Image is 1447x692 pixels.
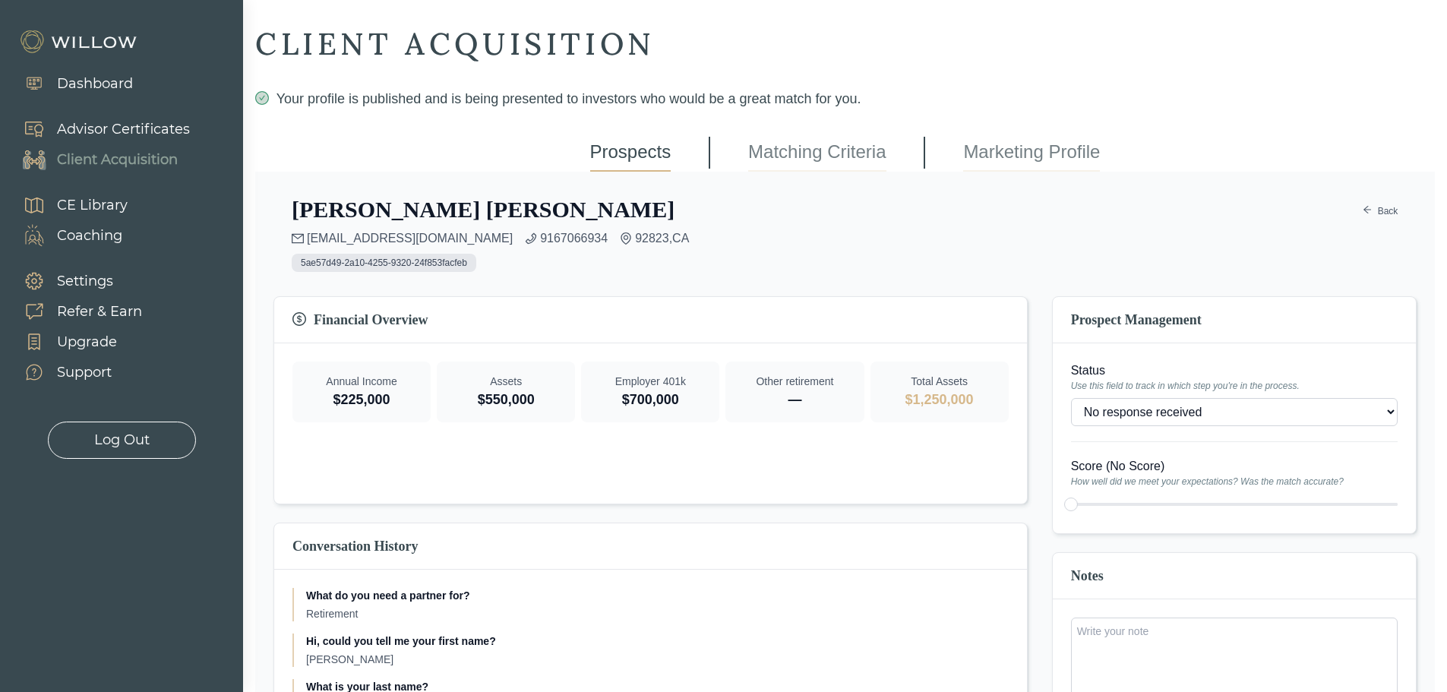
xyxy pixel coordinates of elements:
h2: [PERSON_NAME] [PERSON_NAME] [292,196,675,223]
p: Employer 401k [593,374,707,389]
a: Marketing Profile [963,134,1100,172]
a: CE Library [8,190,128,220]
div: Client Acquisition [57,150,178,170]
span: mail [292,232,304,245]
span: 5ae57d49-2a10-4255-9320-24f853facfeb [292,254,476,272]
a: Coaching [8,220,128,251]
a: [EMAIL_ADDRESS][DOMAIN_NAME] [307,229,513,248]
a: Settings [8,266,142,296]
span: 92823 , CA [635,229,689,248]
p: Retirement [306,606,1009,621]
span: check-circle [255,91,269,105]
a: Matching Criteria [748,134,886,172]
p: Annual Income [305,374,419,389]
div: Your profile is published and is being presented to investors who would be a great match for you. [255,88,1435,109]
a: 9167066934 [540,229,608,248]
p: What do you need a partner for? [306,588,1009,603]
a: Refer & Earn [8,296,142,327]
div: Upgrade [57,332,117,352]
h3: Conversation History [292,536,1009,557]
a: Prospects [590,134,671,172]
div: Dashboard [57,74,133,94]
p: Total Assets [883,374,997,389]
a: Advisor Certificates [8,114,190,144]
p: $700,000 [593,389,707,410]
div: Coaching [57,226,122,246]
p: [PERSON_NAME] [306,652,1009,667]
p: $225,000 [305,389,419,410]
a: Dashboard [8,68,133,99]
a: arrow-leftBack [1362,202,1398,220]
label: Status [1071,362,1398,380]
span: Use this field to track in which step you're in the process. [1071,380,1398,392]
span: phone [525,232,537,245]
div: Support [57,362,112,383]
p: Hi, could you tell me your first name? [306,634,1009,649]
p: $1,250,000 [883,389,997,410]
div: Advisor Certificates [57,119,190,140]
span: environment [620,232,632,245]
img: Willow [19,30,141,54]
h3: Financial Overview [292,309,1009,330]
a: Upgrade [8,327,142,357]
p: Assets [449,374,563,389]
h3: Prospect Management [1071,309,1398,330]
label: Score ( No Score ) [1071,457,1398,476]
div: Settings [57,271,113,292]
p: — [738,389,851,410]
div: Refer & Earn [57,302,142,322]
span: How well did we meet your expectations? Was the match accurate? [1071,476,1398,488]
a: Client Acquisition [8,144,190,175]
h3: Notes [1071,565,1398,586]
span: dollar [292,312,308,327]
p: Other retirement [738,374,851,389]
div: CE Library [57,195,128,216]
p: $550,000 [449,389,563,410]
div: Log Out [94,430,150,450]
div: CLIENT ACQUISITION [255,24,1435,64]
span: arrow-left [1363,205,1372,217]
